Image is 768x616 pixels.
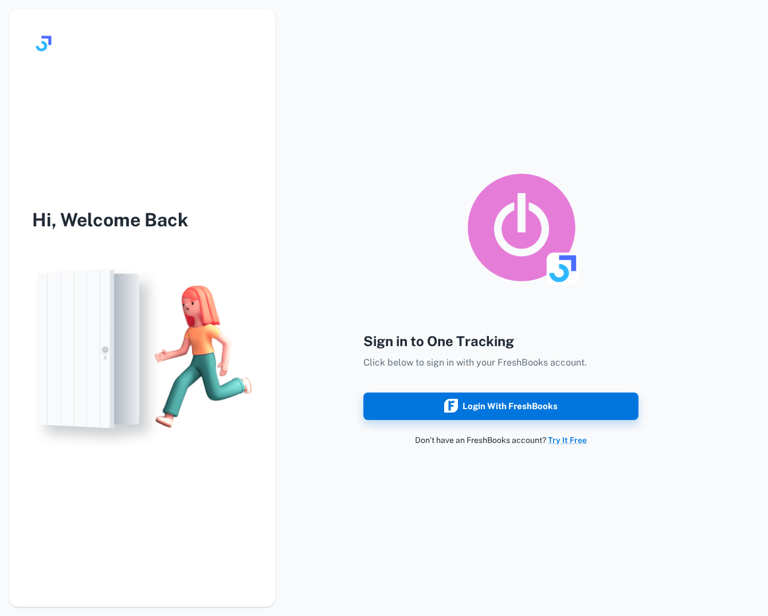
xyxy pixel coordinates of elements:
[363,393,638,420] button: Login with FreshBooks
[9,206,275,234] h3: Hi, Welcome Back
[363,331,638,351] h4: Sign in to One Tracking
[32,32,55,55] img: logo.svg
[444,399,558,414] div: Login with FreshBooks
[548,435,587,445] a: Try It Free
[363,434,638,446] p: Don’t have an FreshBooks account?
[363,356,638,370] p: Click below to sign in with your FreshBooks account.
[464,170,579,285] img: logo_toggl_syncing_app.png
[9,257,275,456] img: login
